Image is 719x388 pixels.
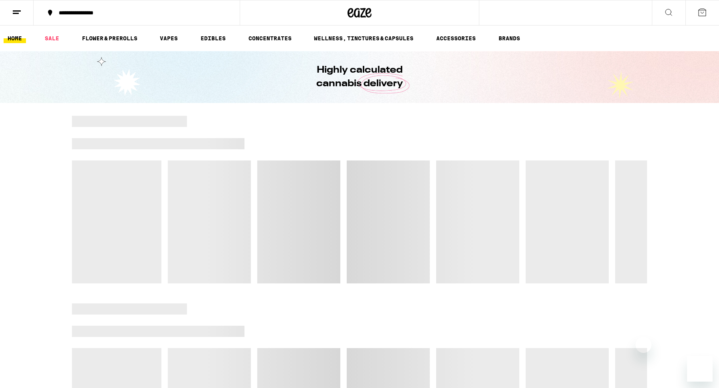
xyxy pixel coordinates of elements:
a: ACCESSORIES [432,34,480,43]
a: HOME [4,34,26,43]
a: EDIBLES [197,34,230,43]
a: BRANDS [495,34,524,43]
a: WELLNESS, TINCTURES & CAPSULES [310,34,417,43]
iframe: Button to launch messaging window [687,356,713,382]
h1: Highly calculated cannabis delivery [294,63,425,91]
a: CONCENTRATES [244,34,296,43]
a: FLOWER & PREROLLS [78,34,141,43]
a: VAPES [156,34,182,43]
a: SALE [41,34,63,43]
iframe: Close message [636,337,651,353]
